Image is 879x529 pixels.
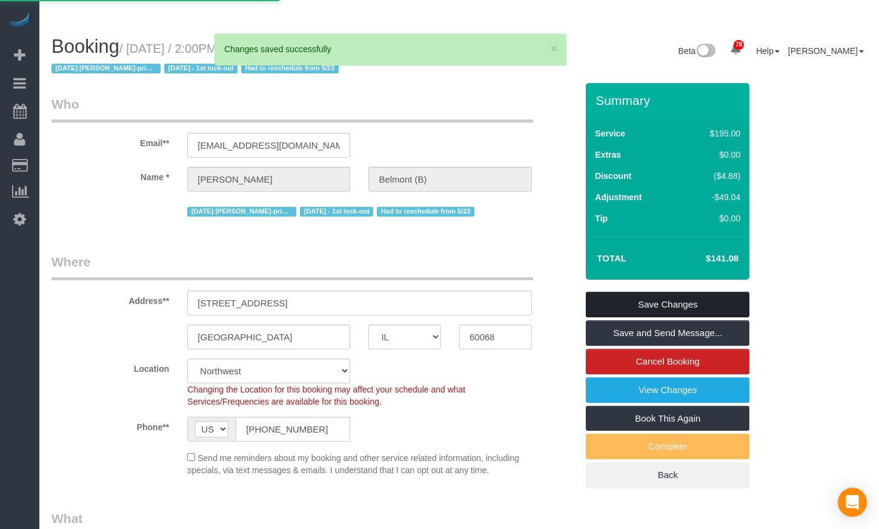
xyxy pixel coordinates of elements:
span: Send me reminders about my booking and other service related information, including specials, via... [187,453,519,475]
div: Open Intercom Messenger [838,488,867,517]
input: Last Name* [368,167,531,192]
label: Tip [595,212,608,224]
a: Beta [678,46,716,56]
a: Cancel Booking [586,349,749,374]
span: Booking [51,36,119,57]
a: 78 [724,36,748,63]
label: Adjustment [595,191,642,203]
span: [DATE] [PERSON_NAME]-primary [51,64,161,73]
label: Location [42,359,178,375]
img: New interface [695,44,715,59]
h4: $141.08 [669,254,738,264]
legend: Where [51,253,533,280]
a: [PERSON_NAME] [788,46,864,56]
span: [DATE] [PERSON_NAME]-primary [187,207,296,217]
h3: Summary [595,93,743,107]
label: Name * [42,167,178,183]
a: Book This Again [586,406,749,431]
img: Automaid Logo [7,12,32,29]
div: -$49.04 [685,191,741,203]
a: Save Changes [586,292,749,317]
a: Back [586,462,749,488]
div: ($4.88) [685,170,741,182]
label: Discount [595,170,631,182]
div: $0.00 [685,212,741,224]
div: Changes saved successfully [224,43,556,55]
div: $195.00 [685,127,741,140]
input: First Name** [187,167,350,192]
label: Extras [595,149,621,161]
span: Changing the Location for this booking may affect your schedule and what Services/Frequencies are... [187,385,465,406]
a: View Changes [586,377,749,403]
span: [DATE] - 1st lock-out [300,207,373,217]
input: Zip Code** [459,325,532,349]
a: Help [756,46,780,56]
a: Save and Send Message... [586,320,749,346]
legend: Who [51,95,533,123]
span: Had to reschedule from 5/23 [377,207,474,217]
button: × [550,42,557,55]
span: 78 [734,40,744,50]
span: Had to reschedule from 5/23 [241,64,339,73]
strong: Total [597,253,626,263]
div: $0.00 [685,149,741,161]
span: [DATE] - 1st lock-out [164,64,237,73]
label: Service [595,127,625,140]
